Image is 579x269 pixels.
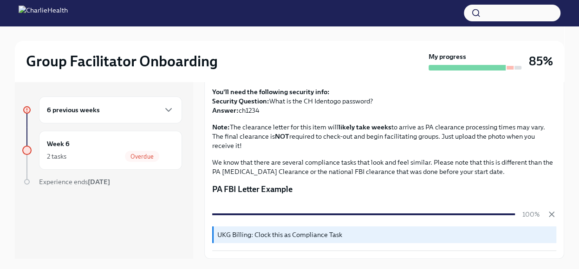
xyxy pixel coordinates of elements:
[212,158,556,176] p: We know that there are several compliance tasks that look and feel similar. Please note that this...
[212,184,556,195] p: PA FBI Letter Example
[212,122,556,150] p: The clearance letter for this item will to arrive as PA clearance processing times may vary. The ...
[212,88,330,96] strong: You'll need the following security info:
[47,139,70,149] h6: Week 6
[212,87,556,115] p: What is the CH Identogo password? ch1234
[212,106,239,115] strong: Answer:
[125,153,159,160] span: Overdue
[212,123,230,131] strong: Note:
[19,6,68,20] img: CharlieHealth
[429,52,466,61] strong: My progress
[547,210,556,219] button: Cancel
[39,96,182,123] div: 6 previous weeks
[39,178,110,186] span: Experience ends
[338,123,391,131] strong: likely take weeks
[522,210,540,219] p: 100%
[22,131,182,170] a: Week 62 tasksOverdue
[47,152,66,161] div: 2 tasks
[275,132,289,141] strong: NOT
[212,97,269,105] strong: Security Question:
[529,53,553,70] h3: 85%
[88,178,110,186] strong: [DATE]
[26,52,218,70] h2: Group Facilitator Onboarding
[47,105,100,115] h6: 6 previous weeks
[217,230,553,239] p: UKG Billing: Clock this as Compliance Task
